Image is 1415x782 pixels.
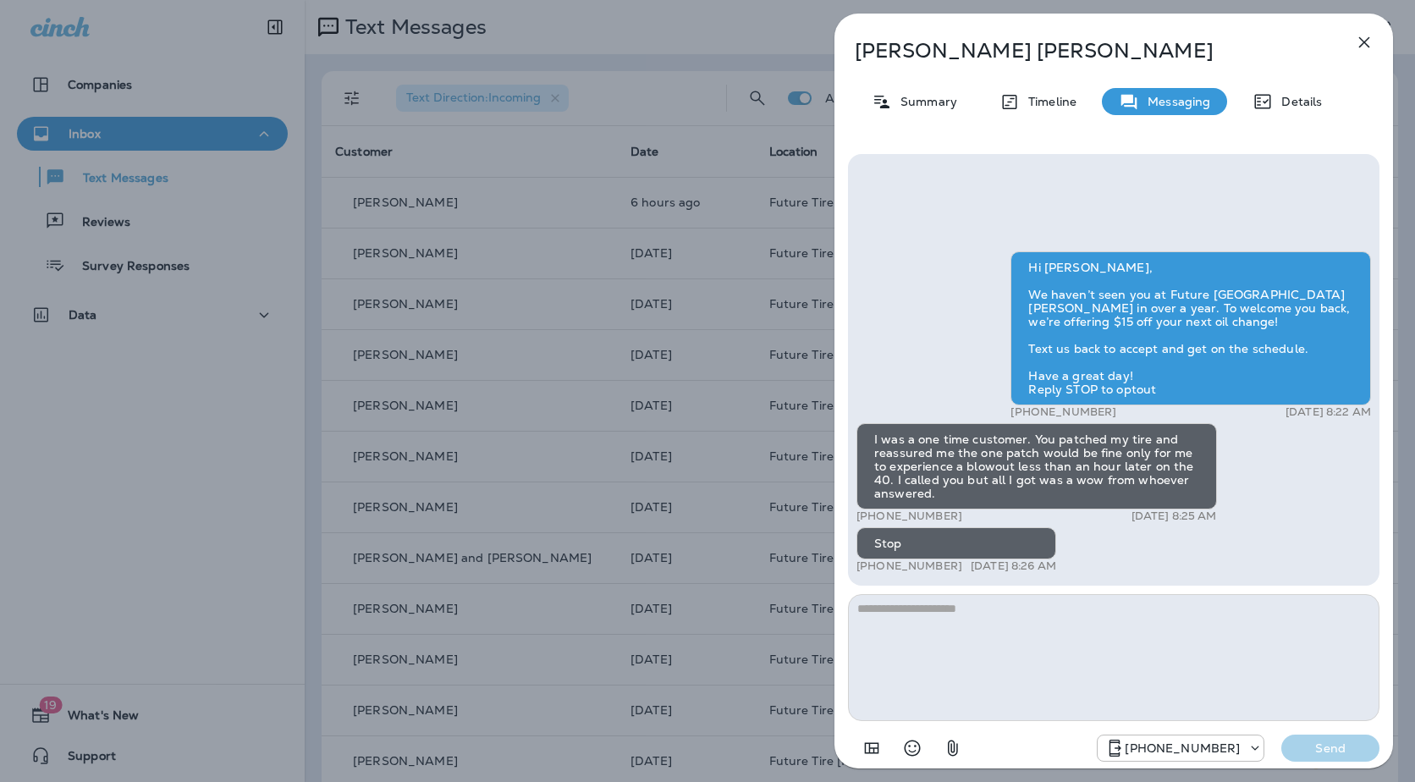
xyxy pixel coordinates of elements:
[895,731,929,765] button: Select an emoji
[1010,251,1371,405] div: Hi [PERSON_NAME], We haven’t seen you at Future [GEOGRAPHIC_DATA][PERSON_NAME] in over a year. To...
[855,39,1317,63] p: [PERSON_NAME] [PERSON_NAME]
[856,527,1056,559] div: Stop
[1131,509,1217,523] p: [DATE] 8:25 AM
[892,95,957,108] p: Summary
[856,423,1217,509] div: I was a one time customer. You patched my tire and reassured me the one patch would be fine only ...
[971,559,1056,573] p: [DATE] 8:26 AM
[1139,95,1210,108] p: Messaging
[1098,738,1264,758] div: +1 (928) 232-1970
[1010,405,1116,419] p: [PHONE_NUMBER]
[856,509,962,523] p: [PHONE_NUMBER]
[1020,95,1076,108] p: Timeline
[855,731,889,765] button: Add in a premade template
[1125,741,1240,755] p: [PHONE_NUMBER]
[1286,405,1371,419] p: [DATE] 8:22 AM
[856,559,962,573] p: [PHONE_NUMBER]
[1273,95,1322,108] p: Details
